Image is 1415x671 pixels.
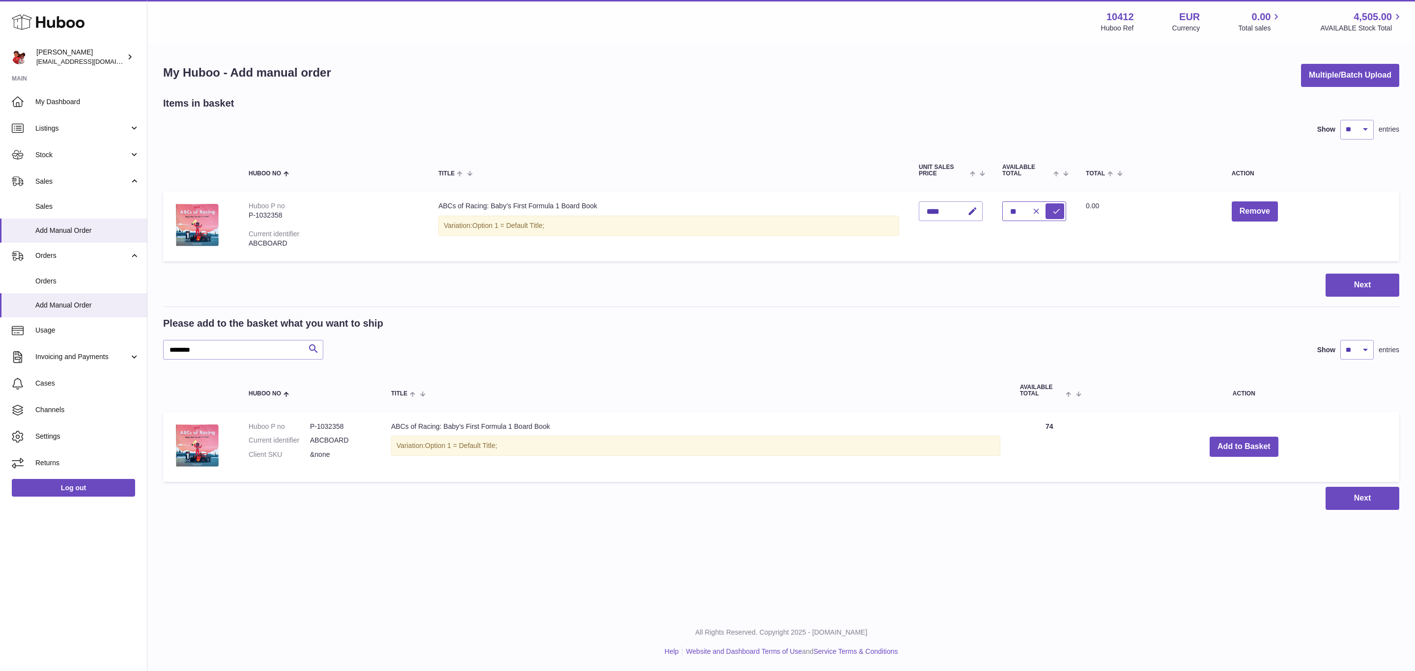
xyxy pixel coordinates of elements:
[814,647,898,655] a: Service Terms & Conditions
[163,97,234,110] h2: Items in basket
[1101,24,1134,33] div: Huboo Ref
[1379,125,1399,134] span: entries
[35,251,129,260] span: Orders
[1238,24,1282,33] span: Total sales
[1232,201,1278,222] button: Remove
[249,170,281,177] span: Huboo no
[35,432,140,441] span: Settings
[249,450,310,459] dt: Client SKU
[36,57,144,65] span: [EMAIL_ADDRESS][DOMAIN_NAME]
[1379,345,1399,355] span: entries
[1086,170,1105,177] span: Total
[35,124,129,133] span: Listings
[1252,10,1271,24] span: 0.00
[249,230,300,238] div: Current identifier
[35,150,129,160] span: Stock
[1002,164,1051,177] span: AVAILABLE Total
[425,442,497,449] span: Option 1 = Default Title;
[35,97,140,107] span: My Dashboard
[1354,10,1392,24] span: 4,505.00
[1089,374,1399,407] th: Action
[249,202,285,210] div: Huboo P no
[1020,384,1064,397] span: AVAILABLE Total
[1238,10,1282,33] a: 0.00 Total sales
[438,216,899,236] div: Variation:
[1317,345,1335,355] label: Show
[1172,24,1200,33] div: Currency
[472,222,544,229] span: Option 1 = Default Title;
[35,202,140,211] span: Sales
[12,50,27,64] img: internalAdmin-10412@internal.huboo.com
[36,48,125,66] div: [PERSON_NAME]
[35,301,140,310] span: Add Manual Order
[1232,170,1389,177] div: Action
[35,326,140,335] span: Usage
[665,647,679,655] a: Help
[1010,412,1089,482] td: 74
[35,226,140,235] span: Add Manual Order
[1210,437,1278,457] button: Add to Basket
[1326,274,1399,297] button: Next
[35,405,140,415] span: Channels
[310,450,371,459] dd: &none
[428,192,909,261] td: ABCs of Racing: Baby’s First Formula 1 Board Book
[35,277,140,286] span: Orders
[310,436,371,445] dd: ABCBOARD
[310,422,371,431] dd: P-1032358
[919,164,967,177] span: Unit Sales Price
[391,391,407,397] span: Title
[381,412,1010,482] td: ABCs of Racing: Baby’s First Formula 1 Board Book
[35,352,129,362] span: Invoicing and Payments
[155,628,1407,637] p: All Rights Reserved. Copyright 2025 - [DOMAIN_NAME]
[1106,10,1134,24] strong: 10412
[35,458,140,468] span: Returns
[173,201,222,249] img: ABCs of Racing: Baby’s First Formula 1 Board Book
[391,436,1000,456] div: Variation:
[35,379,140,388] span: Cases
[249,391,281,397] span: Huboo no
[35,177,129,186] span: Sales
[1326,487,1399,510] button: Next
[1301,64,1399,87] button: Multiple/Batch Upload
[1086,202,1099,210] span: 0.00
[249,239,419,248] div: ABCBOARD
[1320,24,1403,33] span: AVAILABLE Stock Total
[1320,10,1403,33] a: 4,505.00 AVAILABLE Stock Total
[682,647,898,656] li: and
[249,211,419,220] div: P-1032358
[12,479,135,497] a: Log out
[163,317,383,330] h2: Please add to the basket what you want to ship
[163,65,331,81] h1: My Huboo - Add manual order
[249,422,310,431] dt: Huboo P no
[438,170,454,177] span: Title
[173,422,222,470] img: ABCs of Racing: Baby’s First Formula 1 Board Book
[1317,125,1335,134] label: Show
[1179,10,1200,24] strong: EUR
[686,647,802,655] a: Website and Dashboard Terms of Use
[249,436,310,445] dt: Current identifier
